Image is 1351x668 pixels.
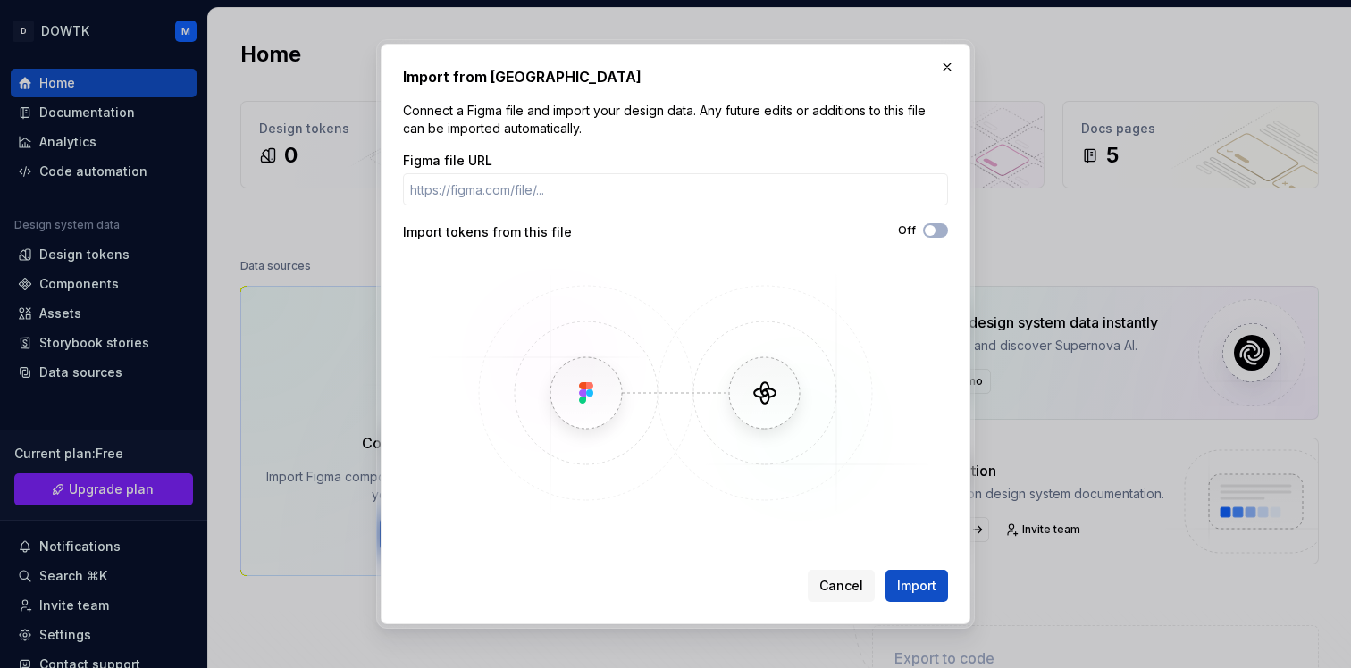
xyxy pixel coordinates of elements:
[403,223,675,241] div: Import tokens from this file
[898,223,916,238] label: Off
[403,66,948,88] h2: Import from [GEOGRAPHIC_DATA]
[808,570,875,602] button: Cancel
[403,102,948,138] p: Connect a Figma file and import your design data. Any future edits or additions to this file can ...
[819,577,863,595] span: Cancel
[897,577,936,595] span: Import
[885,570,948,602] button: Import
[403,152,492,170] label: Figma file URL
[403,173,948,205] input: https://figma.com/file/...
